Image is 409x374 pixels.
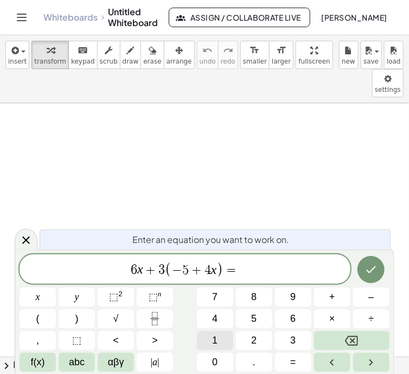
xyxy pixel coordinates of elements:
[223,264,239,277] span: =
[152,333,158,348] span: >
[321,13,387,22] span: [PERSON_NAME]
[158,290,162,298] sup: n
[8,58,27,65] span: insert
[236,288,272,307] button: 8
[312,8,396,27] button: [PERSON_NAME]
[375,86,401,93] span: settings
[182,264,189,277] span: 5
[13,9,30,26] button: Toggle navigation
[361,41,382,69] button: save
[140,41,164,69] button: erase
[151,357,153,367] span: |
[75,311,79,326] span: )
[31,41,69,69] button: transform
[197,331,233,350] button: 1
[34,58,66,65] span: transform
[132,233,289,246] span: Enter an equation you want to work on.
[223,44,233,57] i: redo
[290,290,296,304] span: 9
[157,357,159,367] span: |
[290,311,296,326] span: 6
[172,264,182,277] span: −
[269,41,293,69] button: format_sizelarger
[123,58,139,65] span: draw
[164,41,195,69] button: arrange
[151,355,159,370] span: a
[20,288,56,307] button: x
[204,264,211,277] span: 4
[97,41,120,69] button: scrub
[167,58,192,65] span: arrange
[339,41,359,69] button: new
[137,331,173,350] button: Greater than
[368,290,374,304] span: –
[314,331,389,350] button: Backspace
[20,353,56,372] button: Functions
[137,309,173,328] button: Fraction
[137,353,173,372] button: Absolute value
[251,333,257,348] span: 2
[276,44,286,57] i: format_size
[98,288,134,307] button: Squared
[243,58,267,65] span: smaller
[189,264,204,277] span: +
[197,288,233,307] button: 7
[212,333,218,348] span: 1
[143,264,159,277] span: +
[240,41,270,69] button: format_sizesmaller
[197,41,219,69] button: undoundo
[353,288,389,307] button: Minus
[137,263,143,277] var: x
[143,58,161,65] span: erase
[20,331,56,350] button: ,
[20,309,56,328] button: (
[212,355,218,370] span: 0
[342,58,355,65] span: new
[5,41,29,69] button: insert
[68,41,98,69] button: keyboardkeypad
[236,353,272,372] button: .
[69,355,85,370] span: abc
[314,353,350,372] button: Left arrow
[137,288,173,307] button: Superscript
[272,58,291,65] span: larger
[253,355,255,370] span: .
[36,290,40,304] span: x
[78,44,88,57] i: keyboard
[290,333,296,348] span: 3
[178,13,301,22] span: Assign / Collaborate Live
[250,44,260,57] i: format_size
[113,333,119,348] span: <
[169,8,310,27] button: Assign / Collaborate Live
[100,58,118,65] span: scrub
[59,288,95,307] button: y
[202,44,213,57] i: undo
[131,264,137,277] span: 6
[372,69,404,97] button: settings
[118,290,123,298] sup: 2
[98,353,134,372] button: Greek alphabet
[71,58,95,65] span: keypad
[59,353,95,372] button: Alphabet
[165,262,172,278] span: (
[275,331,311,350] button: 3
[158,264,165,277] span: 3
[212,290,218,304] span: 7
[329,311,335,326] span: ×
[31,355,45,370] span: f(x)
[218,41,238,69] button: redoredo
[251,290,257,304] span: 8
[251,311,257,326] span: 5
[43,12,98,23] a: Whiteboards
[197,353,233,372] button: 0
[36,311,40,326] span: (
[109,291,118,302] span: ⬚
[72,333,81,348] span: ⬚
[296,41,333,69] button: fullscreen
[212,311,218,326] span: 4
[75,290,79,304] span: y
[98,309,134,328] button: Square root
[357,256,385,283] button: Done
[314,309,350,328] button: Times
[221,58,235,65] span: redo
